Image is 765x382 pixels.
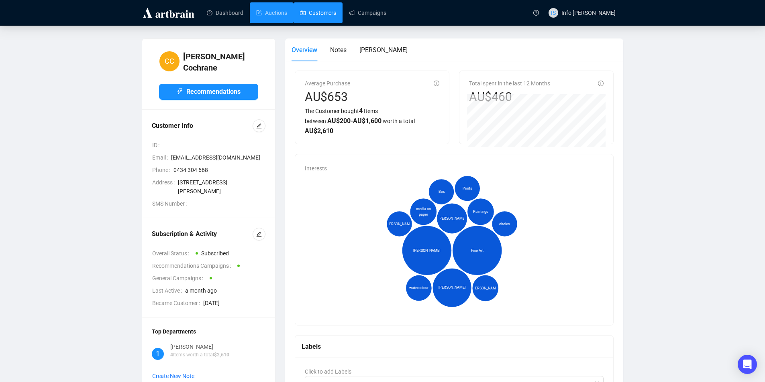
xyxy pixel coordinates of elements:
div: AU$653 [305,89,350,105]
span: edit [256,123,262,129]
span: AU$ 2,610 [305,127,333,135]
span: Recommendations Campaigns [152,261,234,270]
span: Notes [330,46,347,54]
span: CC [165,56,174,67]
span: AU$ 200 - AU$ 1,600 [327,117,381,125]
span: Fine Art [471,248,483,253]
span: ID [152,141,163,150]
span: Overall Status [152,249,192,258]
span: [PERSON_NAME] [359,46,408,54]
span: 0434 304 668 [173,166,265,174]
a: Customers [300,2,336,23]
a: Dashboard [207,2,243,23]
span: 4 [170,352,173,358]
span: Info [PERSON_NAME] [561,10,616,16]
span: Prints [462,186,472,191]
div: Top Departments [152,327,265,336]
span: media on paper [412,206,434,217]
span: Total spent in the last 12 Months [469,80,550,87]
div: Labels [302,342,607,352]
span: Create New Note [152,373,194,379]
span: edit [256,231,262,237]
span: Interests [305,165,327,172]
span: $ 2,610 [214,352,229,358]
img: logo [142,6,196,19]
span: [PERSON_NAME] [439,285,465,291]
div: Open Intercom Messenger [738,355,757,374]
div: [PERSON_NAME] [170,342,229,351]
span: [DATE] [203,299,265,307]
span: Overview [292,46,317,54]
span: SMS Number [152,199,190,208]
span: IS [551,8,556,17]
div: Subscription & Activity [152,229,253,239]
div: The Customer bought Items between worth a total [305,106,439,136]
span: [PERSON_NAME] [413,248,440,253]
span: Paintings [473,209,488,214]
a: Auctions [256,2,287,23]
a: Campaigns [349,2,386,23]
span: Click to add Labels [305,368,351,375]
span: Became Customer [152,299,203,307]
button: Recommendations [159,84,258,100]
span: info-circle [598,81,604,86]
span: [EMAIL_ADDRESS][DOMAIN_NAME] [171,153,265,162]
span: Address [152,178,178,196]
span: watercolour [409,285,428,291]
span: info-circle [434,81,439,86]
span: a month ago [185,286,265,295]
span: Average Purchase [305,80,350,87]
span: circles [499,221,510,227]
span: question-circle [533,10,539,16]
span: Email [152,153,171,162]
span: Phone [152,166,173,174]
div: AU$460 [469,89,550,105]
h4: [PERSON_NAME] Cochrane [183,51,258,73]
span: Recommendations [186,87,241,97]
div: Customer Info [152,121,253,131]
span: Subscribed [201,250,229,257]
span: 4 [359,107,363,115]
span: [PERSON_NAME] [386,221,413,227]
p: Items worth a total [170,351,229,359]
span: Last Active [152,286,185,295]
span: General Campaigns [152,274,206,283]
span: 1 [156,348,160,360]
span: [PERSON_NAME] [472,285,499,291]
span: Box [438,189,444,195]
span: [PERSON_NAME] [439,216,465,221]
span: [STREET_ADDRESS][PERSON_NAME] [178,178,265,196]
span: thunderbolt [177,88,183,95]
